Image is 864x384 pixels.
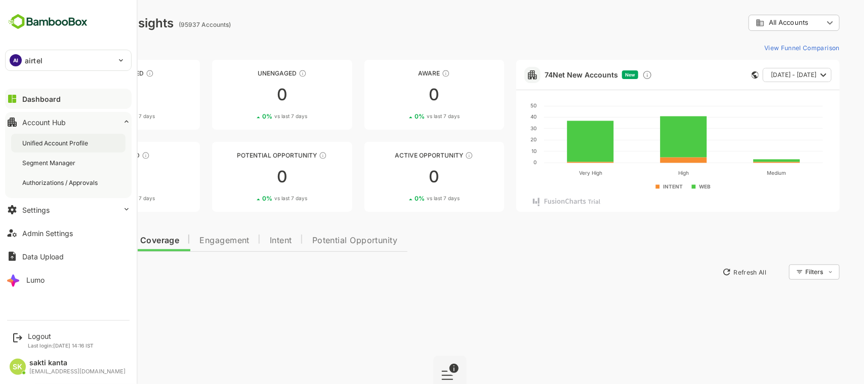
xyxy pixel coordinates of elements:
[24,263,98,281] button: New Insights
[234,237,257,245] span: Intent
[725,40,804,56] button: View Funnel Comparison
[5,89,132,109] button: Dashboard
[495,113,501,120] text: 40
[329,69,469,77] div: Aware
[106,151,114,160] div: These accounts are warm, further nurturing would qualify them to MQAs
[329,60,469,130] a: AwareThese accounts have just entered the buying cycle and need further nurturing00%vs last 7 days
[34,237,144,245] span: Data Quality and Coverage
[24,16,138,30] div: Dashboard Insights
[5,270,132,290] button: Lumo
[727,68,796,82] button: [DATE] - [DATE]
[733,19,773,26] span: All Accounts
[406,69,415,78] div: These accounts have just entered the buying cycle and need further nurturing
[22,252,64,261] div: Data Upload
[24,87,164,103] div: 0
[495,125,501,131] text: 30
[735,68,781,82] span: [DATE] - [DATE]
[720,18,788,27] div: All Accounts
[498,159,501,165] text: 0
[732,170,751,176] text: Medium
[22,178,100,187] div: Authorizations / Approvals
[24,151,164,159] div: Engaged
[177,142,317,212] a: Potential OpportunityThese accounts are MQAs and can be passed on to Inside Sales00%vs last 7 days
[28,342,94,349] p: Last login: [DATE] 14:16 IST
[10,54,22,66] div: AI
[5,12,91,31] img: BambooboxFullLogoMark.5f36c76dfaba33ec1ec1367b70bb1252.svg
[22,139,90,147] div: Unified Account Profile
[329,169,469,185] div: 0
[227,195,272,202] div: 0 %
[24,142,164,212] a: EngagedThese accounts are warm, further nurturing would qualify them to MQAs00%vs last 7 days
[590,72,600,78] span: New
[379,112,424,120] div: 0 %
[10,359,26,375] div: SK
[643,170,653,176] text: High
[177,169,317,185] div: 0
[177,60,317,130] a: UnengagedThese accounts have not shown enough engagement and need nurturing00%vs last 7 days
[24,60,164,130] a: UnreachedThese accounts have not been engaged with for a defined time period00%vs last 7 days
[329,151,469,159] div: Active Opportunity
[495,102,501,108] text: 50
[143,21,198,28] ag: (95937 Accounts)
[329,142,469,212] a: Active OpportunityThese accounts have open opportunities which might be at any of the Sales Stage...
[496,148,501,154] text: 10
[22,95,61,103] div: Dashboard
[74,112,119,120] div: 0 %
[379,195,424,202] div: 0 %
[24,169,164,185] div: 0
[263,69,271,78] div: These accounts have not shown enough engagement and need nurturing
[22,118,66,127] div: Account Hub
[28,332,94,340] div: Logout
[607,70,617,80] div: Discover new ICP-fit accounts showing engagement — via intent surges, anonymous website visits, L...
[283,151,292,160] div: These accounts are MQAs and can be passed on to Inside Sales
[24,69,164,77] div: Unreached
[277,237,362,245] span: Potential Opportunity
[22,159,77,167] div: Segment Manager
[682,264,735,280] button: Refresh All
[495,136,501,142] text: 20
[391,112,424,120] span: vs last 7 days
[391,195,424,202] span: vs last 7 days
[110,69,118,78] div: These accounts have not been engaged with for a defined time period
[22,229,73,238] div: Admin Settings
[713,13,804,33] div: All Accounts
[177,151,317,159] div: Potential Opportunity
[87,112,119,120] span: vs last 7 days
[769,263,804,281] div: Filters
[6,50,131,70] div: AIairtel
[5,112,132,132] button: Account Hub
[716,71,723,79] div: This card does not support filter and segments
[509,70,583,79] a: 74Net New Accounts
[770,268,788,276] div: Filters
[177,69,317,77] div: Unengaged
[5,223,132,243] button: Admin Settings
[177,87,317,103] div: 0
[29,359,126,367] div: sakti kanta
[22,206,50,214] div: Settings
[87,195,119,202] span: vs last 7 days
[26,276,45,284] div: Lumo
[29,368,126,375] div: [EMAIL_ADDRESS][DOMAIN_NAME]
[544,170,567,176] text: Very High
[5,246,132,266] button: Data Upload
[74,195,119,202] div: 0 %
[239,112,272,120] span: vs last 7 days
[329,87,469,103] div: 0
[164,237,214,245] span: Engagement
[25,55,43,66] p: airtel
[5,200,132,220] button: Settings
[430,151,438,160] div: These accounts have open opportunities which might be at any of the Sales Stages
[239,195,272,202] span: vs last 7 days
[227,112,272,120] div: 0 %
